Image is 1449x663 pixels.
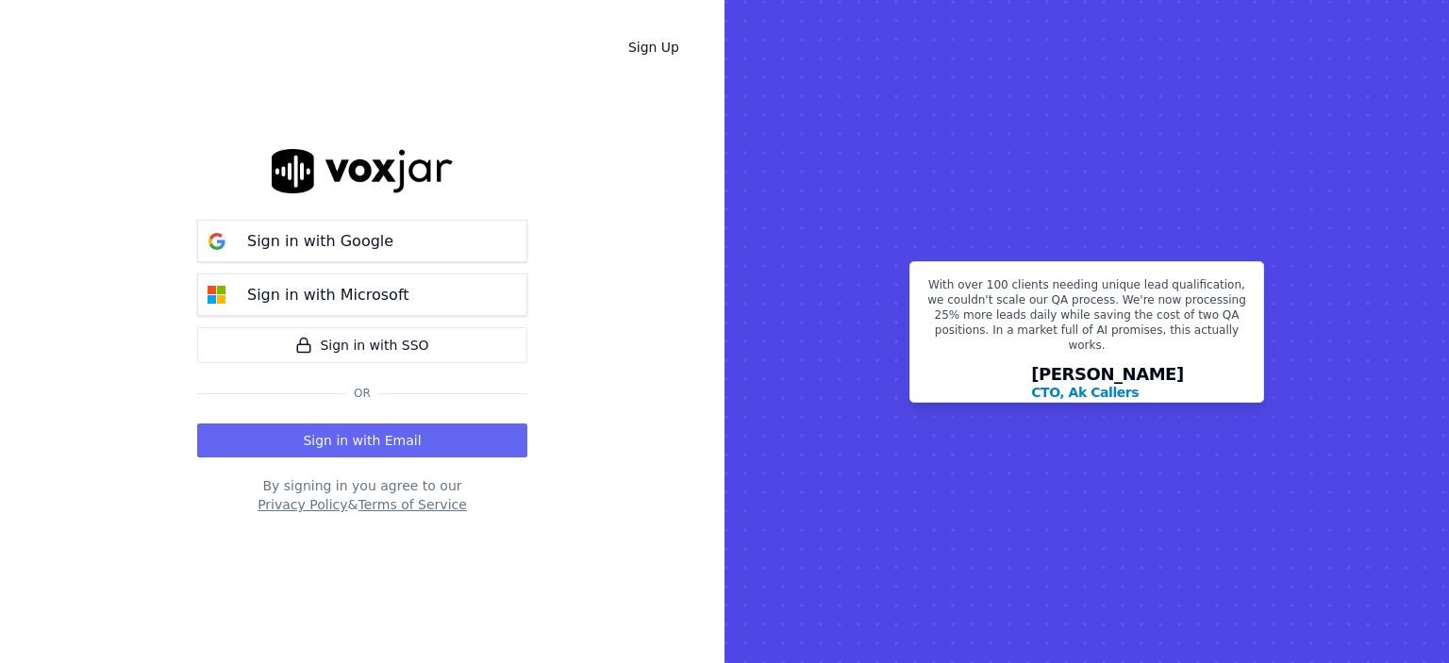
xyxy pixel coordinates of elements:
[197,476,527,514] div: By signing in you agree to our &
[358,495,466,514] button: Terms of Service
[247,230,393,253] p: Sign in with Google
[197,423,527,457] button: Sign in with Email
[247,284,409,307] p: Sign in with Microsoft
[197,220,527,262] button: Sign in with Google
[197,273,527,316] button: Sign in with Microsoft
[346,386,378,401] span: Or
[1031,383,1139,402] p: CTO, Ak Callers
[1031,366,1184,402] div: [PERSON_NAME]
[613,30,694,64] a: Sign Up
[922,277,1252,360] p: With over 100 clients needing unique lead qualification, we couldn't scale our QA process. We're ...
[197,327,527,363] a: Sign in with SSO
[258,495,347,514] button: Privacy Policy
[272,149,453,193] img: logo
[198,276,236,314] img: microsoft Sign in button
[198,223,236,260] img: google Sign in button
